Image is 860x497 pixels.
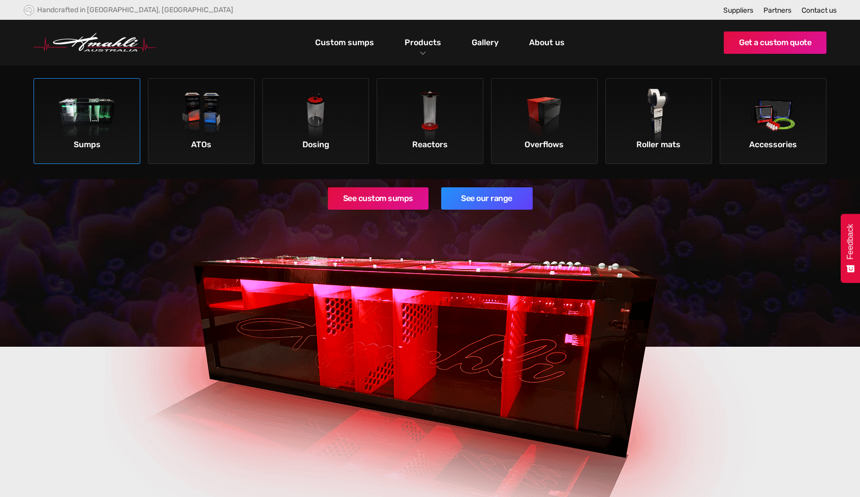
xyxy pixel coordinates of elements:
img: Reactors [402,89,459,146]
a: ATOsATOs [148,78,255,164]
img: Overflows [516,89,573,146]
a: See custom sumps [328,187,428,210]
a: home [34,33,156,52]
a: About us [527,34,567,51]
img: Dosing [287,89,345,146]
div: Handcrafted in [GEOGRAPHIC_DATA], [GEOGRAPHIC_DATA] [37,6,233,14]
img: ATOs [173,89,230,146]
div: ATOs [151,136,252,153]
img: Accessories [744,89,802,146]
a: Suppliers [723,6,753,15]
a: See our range [441,187,533,210]
div: Products [397,20,449,65]
a: DosingDosing [262,78,369,164]
div: Roller mats [608,136,709,153]
button: Feedback - Show survey [841,214,860,283]
div: Accessories [723,136,823,153]
div: Dosing [265,136,366,153]
a: Products [402,35,444,50]
div: Sumps [37,136,137,153]
div: Overflows [494,136,595,153]
a: Contact us [802,6,837,15]
a: OverflowsOverflows [491,78,598,164]
a: SumpsSumps [34,78,140,164]
img: Roller mats [630,89,688,146]
img: Sumps [58,89,116,146]
img: Hmahli Australia Logo [34,33,156,52]
a: AccessoriesAccessories [720,78,826,164]
a: ReactorsReactors [377,78,483,164]
div: Reactors [380,136,480,153]
a: Partners [763,6,791,15]
nav: Products [23,65,837,179]
a: Get a custom quote [724,31,826,54]
span: Feedback [846,224,855,259]
a: Custom sumps [313,34,377,51]
a: Gallery [469,34,501,51]
a: Roller matsRoller mats [605,78,712,164]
